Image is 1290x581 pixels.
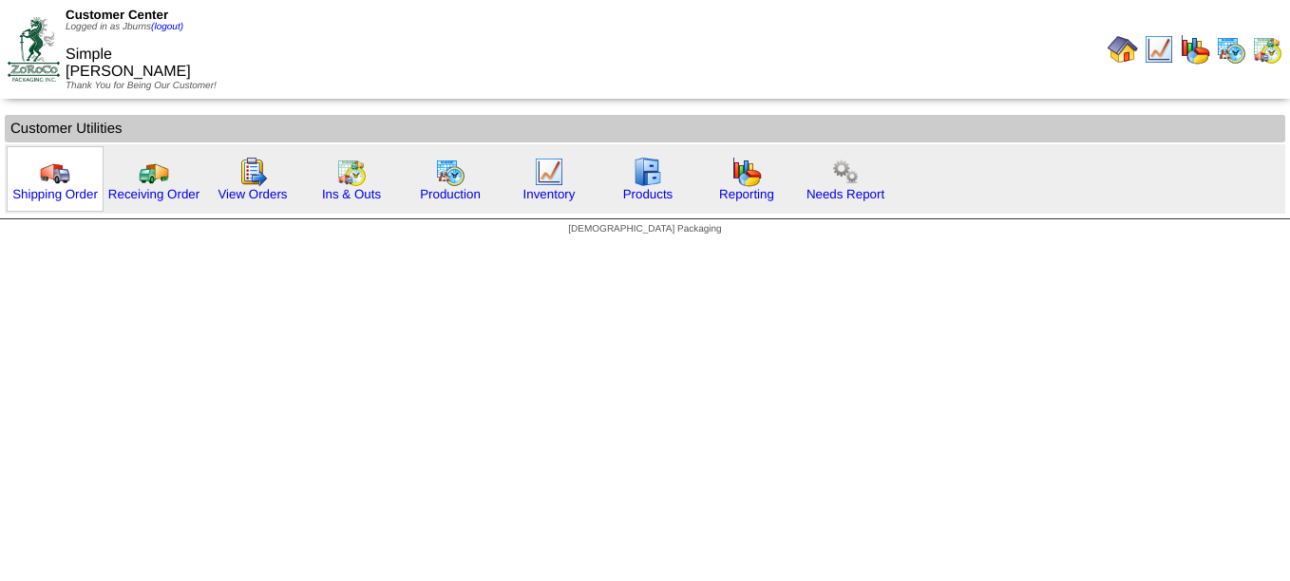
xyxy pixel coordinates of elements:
img: calendarprod.gif [435,157,465,187]
img: calendarprod.gif [1216,34,1246,65]
img: workflow.png [830,157,861,187]
td: Customer Utilities [5,115,1285,142]
a: Inventory [523,187,576,201]
a: Receiving Order [108,187,199,201]
a: Production [420,187,481,201]
a: Needs Report [806,187,884,201]
a: Products [623,187,673,201]
a: Reporting [719,187,774,201]
img: cabinet.gif [633,157,663,187]
img: line_graph.gif [534,157,564,187]
img: ZoRoCo_Logo(Green%26Foil)%20jpg.webp [8,17,60,81]
a: View Orders [218,187,287,201]
span: Simple [PERSON_NAME] [66,47,191,80]
img: home.gif [1108,34,1138,65]
img: line_graph.gif [1144,34,1174,65]
span: [DEMOGRAPHIC_DATA] Packaging [568,224,721,234]
img: calendarinout.gif [1252,34,1282,65]
img: graph.gif [731,157,762,187]
a: (logout) [151,22,183,32]
span: Customer Center [66,8,168,22]
a: Shipping Order [12,187,98,201]
img: graph.gif [1180,34,1210,65]
img: truck2.gif [139,157,169,187]
img: calendarinout.gif [336,157,367,187]
img: workorder.gif [237,157,268,187]
a: Ins & Outs [322,187,381,201]
span: Thank You for Being Our Customer! [66,81,217,91]
img: truck.gif [40,157,70,187]
span: Logged in as Jburns [66,22,183,32]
